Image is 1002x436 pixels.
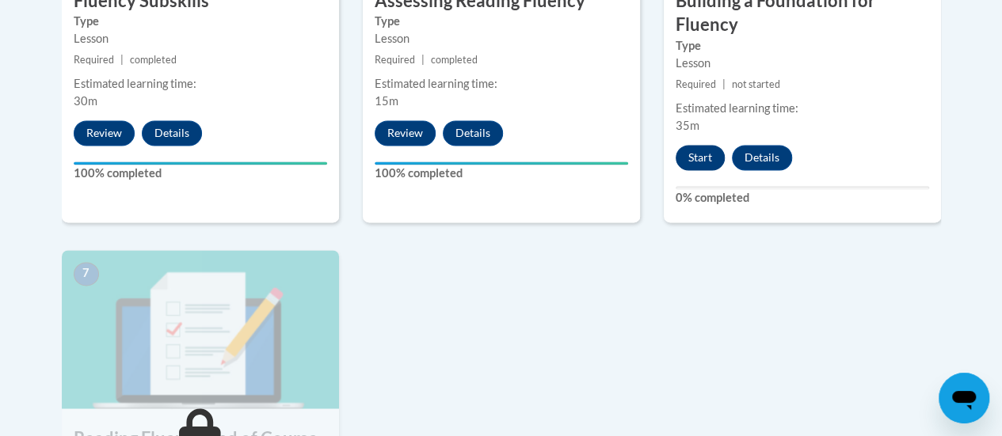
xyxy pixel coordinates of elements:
label: 0% completed [676,189,929,207]
span: 7 [74,262,99,286]
span: | [722,78,726,90]
div: Your progress [74,161,327,165]
span: Required [676,78,716,90]
button: Review [74,120,135,146]
label: 100% completed [375,165,628,182]
label: 100% completed [74,165,327,182]
button: Start [676,145,725,170]
div: Lesson [676,55,929,72]
label: Type [676,37,929,55]
span: Required [375,54,415,66]
iframe: Button to launch messaging window [939,373,989,423]
button: Details [732,145,792,170]
span: completed [431,54,478,66]
label: Type [74,13,327,30]
span: | [421,54,425,66]
div: Lesson [375,30,628,47]
span: 15m [375,94,398,108]
span: | [120,54,124,66]
span: 35m [676,119,699,132]
button: Review [375,120,436,146]
div: Estimated learning time: [676,100,929,117]
span: 30m [74,94,97,108]
div: Estimated learning time: [74,75,327,93]
div: Estimated learning time: [375,75,628,93]
span: Required [74,54,114,66]
span: not started [732,78,780,90]
div: Your progress [375,161,628,165]
img: Course Image [62,250,339,408]
span: completed [130,54,177,66]
button: Details [443,120,503,146]
label: Type [375,13,628,30]
div: Lesson [74,30,327,47]
button: Details [142,120,202,146]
